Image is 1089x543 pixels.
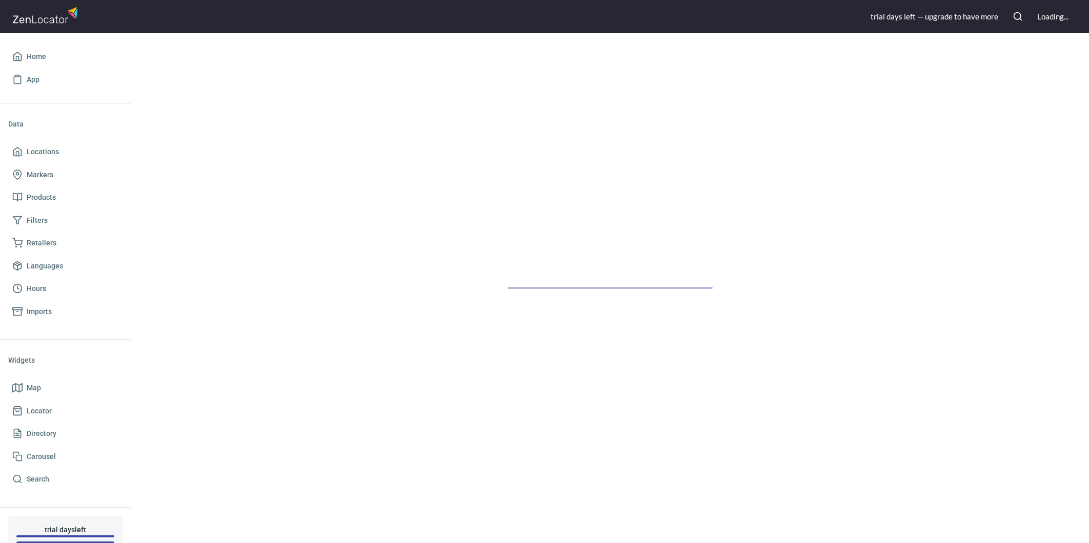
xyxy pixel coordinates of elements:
[12,4,81,26] img: zenlocator
[27,50,46,63] span: Home
[27,305,52,318] span: Imports
[27,282,46,295] span: Hours
[27,427,56,440] span: Directory
[8,422,123,445] a: Directory
[871,11,998,22] div: trial day s left — upgrade to have more
[27,450,56,463] span: Carousel
[8,445,123,468] a: Carousel
[27,405,52,417] span: Locator
[8,140,123,163] a: Locations
[27,191,56,204] span: Products
[27,260,63,273] span: Languages
[1006,5,1029,28] button: Search
[27,214,48,227] span: Filters
[8,300,123,323] a: Imports
[8,277,123,300] a: Hours
[27,237,56,249] span: Retailers
[8,163,123,186] a: Markers
[27,473,49,486] span: Search
[8,468,123,491] a: Search
[8,377,123,400] a: Map
[27,169,53,181] span: Markers
[16,524,114,535] h6: trial day s left
[8,255,123,278] a: Languages
[1037,11,1068,22] div: Loading...
[8,232,123,255] a: Retailers
[8,112,123,136] li: Data
[27,73,39,86] span: App
[8,186,123,209] a: Products
[8,348,123,372] li: Widgets
[8,68,123,91] a: App
[27,382,41,394] span: Map
[8,45,123,68] a: Home
[8,209,123,232] a: Filters
[8,400,123,423] a: Locator
[27,145,59,158] span: Locations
